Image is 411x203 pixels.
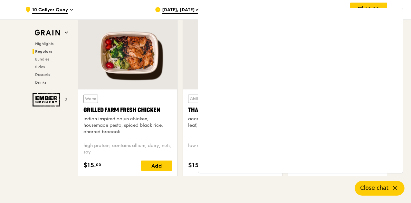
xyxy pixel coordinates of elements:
[360,184,388,192] span: Close chat
[188,106,277,115] div: Thai Fiesta Salad
[35,80,46,85] span: Drinks
[141,161,172,171] div: Add
[32,7,68,14] span: 10 Collyer Quay
[35,72,50,77] span: Desserts
[83,106,172,115] div: Grilled Farm Fresh Chicken
[355,181,405,196] button: Close chat
[35,49,52,54] span: Regulars
[188,161,201,170] span: $15.
[188,95,205,103] div: Chilled
[188,116,277,129] div: accented with lemongrass, kaffir lime leaf, red chilli
[83,161,96,170] span: $15.
[83,143,172,155] div: high protein, contains allium, dairy, nuts, soy
[96,162,101,167] span: 00
[35,57,49,61] span: Bundles
[365,6,379,12] span: $0.00
[162,7,239,14] span: [DATE], [DATE] at 5:30PM–6:30PM
[33,93,62,106] img: Ember Smokery web logo
[188,143,277,155] div: low carb, vegan, spicy
[35,65,45,69] span: Sides
[83,116,172,135] div: indian inspired cajun chicken, housemade pesto, spiced black rice, charred broccoli
[83,95,98,103] div: Warm
[33,27,62,39] img: Grain web logo
[35,42,53,46] span: Highlights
